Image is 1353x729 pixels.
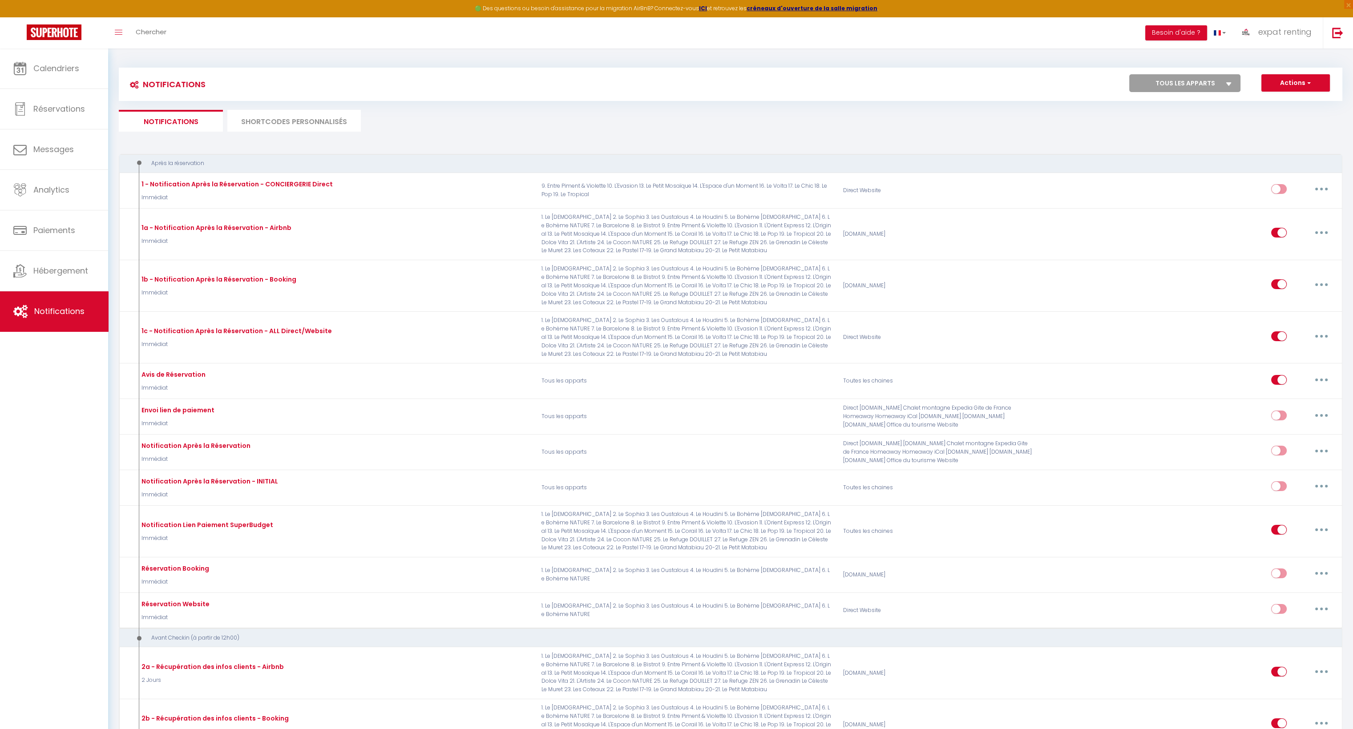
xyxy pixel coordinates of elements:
[129,17,173,48] a: Chercher
[27,24,81,40] img: Super Booking
[139,289,296,297] p: Immédiat
[33,144,74,155] span: Messages
[139,419,214,428] p: Immédiat
[139,613,210,622] p: Immédiat
[1232,17,1323,48] a: ... expat renting
[139,405,214,415] div: Envoi lien de paiement
[125,74,206,94] h3: Notifications
[139,193,333,202] p: Immédiat
[699,4,707,12] a: ICI
[227,110,361,132] li: SHORTCODES PERSONNALISÉS
[536,316,837,358] p: 1. Le [DEMOGRAPHIC_DATA] 2. Le Sophia 3. Les Oustalous 4. Le Houdini 5. Le Bohème [DEMOGRAPHIC_DA...
[536,439,837,465] p: Tous les apparts
[139,476,278,486] div: Notification Après la Réservation - INITIAL
[1332,27,1343,38] img: logout
[127,634,1310,642] div: Avant Checkin (à partir de 12h00)
[747,4,877,12] a: créneaux d'ouverture de la salle migration
[139,491,278,499] p: Immédiat
[33,103,85,114] span: Réservations
[536,562,837,588] p: 1. Le [DEMOGRAPHIC_DATA] 2. Le Sophia 3. Les Oustalous 4. Le Houdini 5. Le Bohème [DEMOGRAPHIC_DA...
[837,368,1038,394] div: Toutes les chaines
[536,652,837,694] p: 1. Le [DEMOGRAPHIC_DATA] 2. Le Sophia 3. Les Oustalous 4. Le Houdini 5. Le Bohème [DEMOGRAPHIC_DA...
[536,213,837,255] p: 1. Le [DEMOGRAPHIC_DATA] 2. Le Sophia 3. Les Oustalous 4. Le Houdini 5. Le Bohème [DEMOGRAPHIC_DA...
[139,713,289,723] div: 2b - Récupération des infos clients - Booking
[536,597,837,623] p: 1. Le [DEMOGRAPHIC_DATA] 2. Le Sophia 3. Les Oustalous 4. Le Houdini 5. Le Bohème [DEMOGRAPHIC_DA...
[837,404,1038,430] div: Direct [DOMAIN_NAME] Chalet montagne Expedia Gite de France Homeaway Homeaway iCal [DOMAIN_NAME] ...
[837,316,1038,358] div: Direct Website
[33,63,79,74] span: Calendriers
[139,223,291,233] div: 1a - Notification Après la Réservation - Airbnb
[139,441,250,451] div: Notification Après la Réservation
[837,475,1038,500] div: Toutes les chaines
[136,27,166,36] span: Chercher
[837,510,1038,552] div: Toutes les chaines
[33,184,69,195] span: Analytics
[139,599,210,609] div: Réservation Website
[837,562,1038,588] div: [DOMAIN_NAME]
[139,662,284,672] div: 2a - Récupération des infos clients - Airbnb
[139,564,209,573] div: Réservation Booking
[837,177,1038,203] div: Direct Website
[1258,26,1312,37] span: expat renting
[139,274,296,284] div: 1b - Notification Après la Réservation - Booking
[139,370,206,379] div: Avis de Réservation
[139,676,284,685] p: 2 Jours
[536,177,837,203] p: 9. Entre Piment & Violette 10. L'Evasion 13. Le Petit Mosaïque 14. L'Espace d'un Moment 16. Le Vo...
[1145,25,1207,40] button: Besoin d'aide ?
[536,265,837,306] p: 1. Le [DEMOGRAPHIC_DATA] 2. Le Sophia 3. Les Oustalous 4. Le Houdini 5. Le Bohème [DEMOGRAPHIC_DA...
[1261,74,1330,92] button: Actions
[33,265,88,276] span: Hébergement
[536,475,837,500] p: Tous les apparts
[139,384,206,392] p: Immédiat
[139,179,333,189] div: 1 - Notification Après la Réservation - CONCIERGERIE Direct
[536,404,837,430] p: Tous les apparts
[139,340,332,349] p: Immédiat
[837,597,1038,623] div: Direct Website
[536,510,837,552] p: 1. Le [DEMOGRAPHIC_DATA] 2. Le Sophia 3. Les Oustalous 4. Le Houdini 5. Le Bohème [DEMOGRAPHIC_DA...
[139,578,209,586] p: Immédiat
[837,439,1038,465] div: Direct [DOMAIN_NAME] [DOMAIN_NAME] Chalet montagne Expedia Gite de France Homeaway Homeaway iCal ...
[837,652,1038,694] div: [DOMAIN_NAME]
[34,306,85,317] span: Notifications
[139,534,273,543] p: Immédiat
[139,520,273,530] div: Notification Lien Paiement SuperBudget
[1239,25,1252,39] img: ...
[7,4,34,30] button: Ouvrir le widget de chat LiveChat
[119,110,223,132] li: Notifications
[837,265,1038,306] div: [DOMAIN_NAME]
[139,237,291,246] p: Immédiat
[536,368,837,394] p: Tous les apparts
[33,225,75,236] span: Paiements
[127,159,1310,168] div: Après la réservation
[837,213,1038,255] div: [DOMAIN_NAME]
[139,326,332,336] div: 1c - Notification Après la Réservation - ALL Direct/Website
[139,455,250,463] p: Immédiat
